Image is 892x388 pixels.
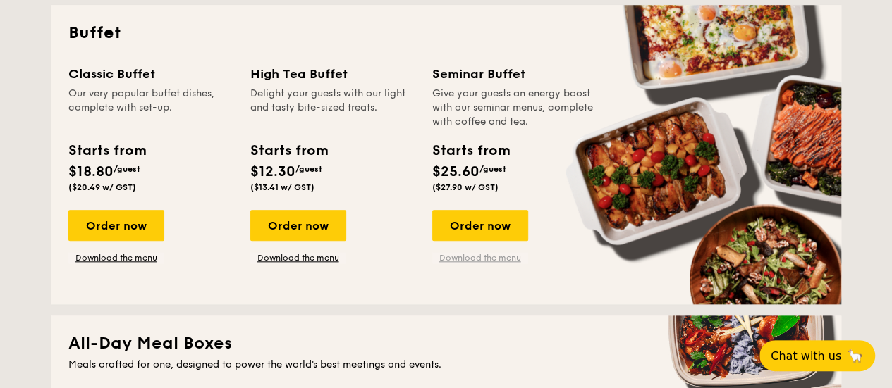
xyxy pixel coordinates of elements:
span: $18.80 [68,163,114,180]
span: /guest [295,164,322,174]
div: High Tea Buffet [250,64,415,84]
div: Order now [250,210,346,241]
div: Starts from [250,140,327,161]
span: /guest [114,164,140,174]
span: ($13.41 w/ GST) [250,182,314,192]
span: /guest [479,164,506,174]
div: Starts from [432,140,509,161]
div: Delight your guests with our light and tasty bite-sized treats. [250,87,415,129]
a: Download the menu [250,252,346,263]
a: Download the menu [68,252,164,263]
div: Meals crafted for one, designed to power the world's best meetings and events. [68,358,824,372]
span: ($20.49 w/ GST) [68,182,136,192]
span: 🦙 [847,348,864,364]
h2: Buffet [68,22,824,44]
span: ($27.90 w/ GST) [432,182,499,192]
div: Order now [68,210,164,241]
h2: All-Day Meal Boxes [68,332,824,355]
div: Starts from [68,140,145,161]
div: Seminar Buffet [432,64,597,84]
span: $25.60 [432,163,479,180]
div: Our very popular buffet dishes, complete with set-up. [68,87,233,129]
div: Give your guests an energy boost with our seminar menus, complete with coffee and tea. [432,87,597,129]
div: Classic Buffet [68,64,233,84]
div: Order now [432,210,528,241]
button: Chat with us🦙 [759,340,875,371]
span: $12.30 [250,163,295,180]
a: Download the menu [432,252,528,263]
span: Chat with us [771,349,841,363]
